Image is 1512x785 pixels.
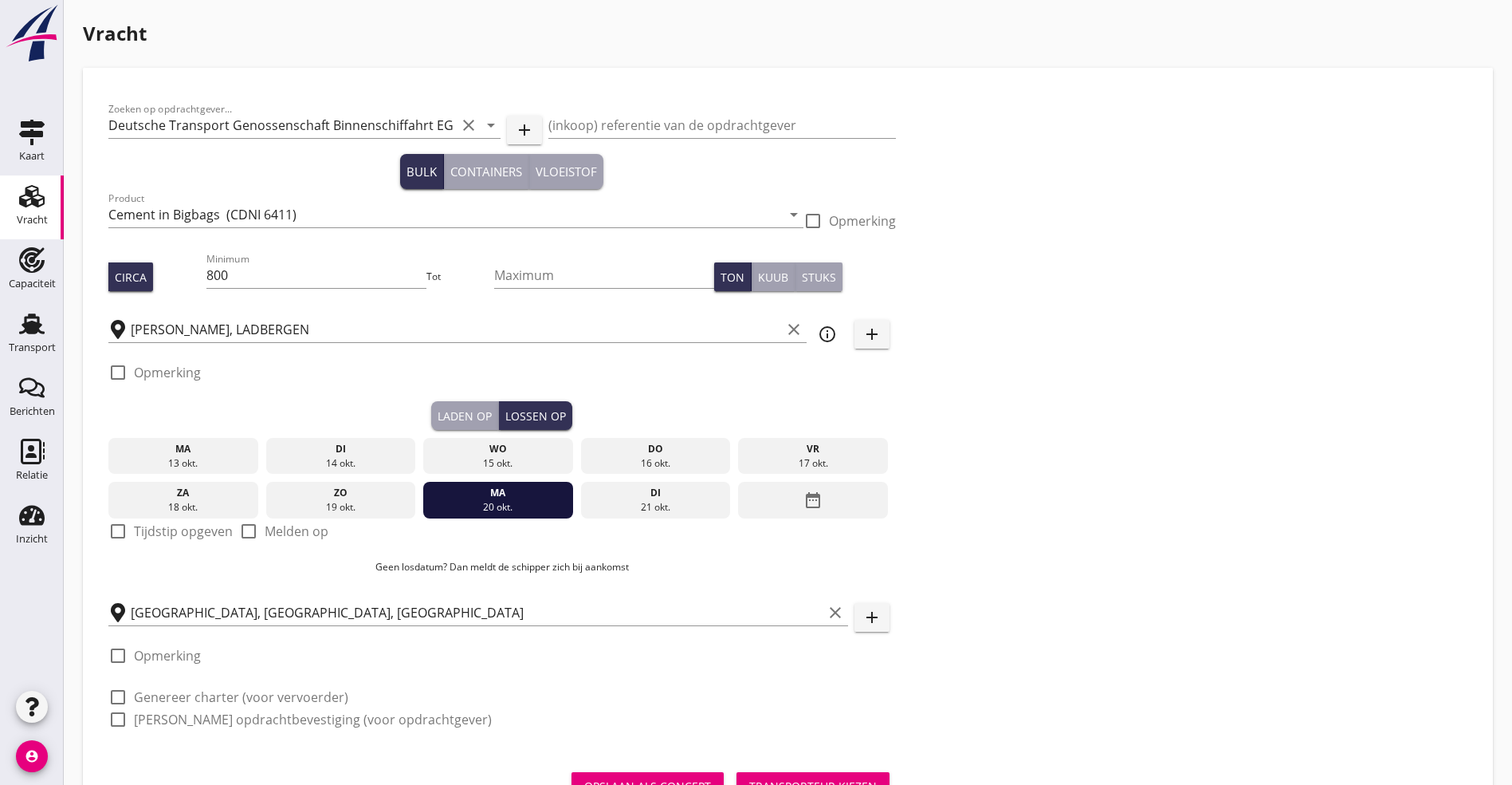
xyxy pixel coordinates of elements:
[818,325,837,344] i: info_outline
[584,500,726,515] div: 21 okt.
[450,163,522,181] div: Containers
[108,112,456,138] input: Zoeken op opdrachtgever...
[752,262,795,291] button: Kuub
[802,269,836,286] div: Stuks
[803,486,823,515] i: date_range
[206,262,426,288] input: Minimum
[536,163,597,181] div: Vloeistof
[548,112,896,138] input: (inkoop) referentie van de opdrachtgever
[431,401,499,430] button: Laden op
[112,500,254,515] div: 18 okt.
[584,486,726,500] div: di
[134,712,492,728] label: [PERSON_NAME] opdrachtbevestiging (voor opdrachtgever)
[459,116,478,135] i: clear
[529,154,603,189] button: Vloeistof
[427,500,569,515] div: 20 okt.
[499,401,572,430] button: Lossen op
[134,523,233,539] label: Tijdstip opgeven
[481,116,501,135] i: arrow_drop_down
[795,262,842,291] button: Stuks
[584,442,726,456] div: do
[131,317,781,342] input: Laadplaats
[269,442,411,456] div: di
[269,486,411,500] div: zo
[134,648,201,664] label: Opmerking
[862,325,882,344] i: add
[112,486,254,500] div: za
[112,442,254,456] div: ma
[784,205,803,224] i: arrow_drop_down
[134,365,201,381] label: Opmerking
[10,406,55,416] div: Berichten
[826,603,845,622] i: clear
[17,215,48,225] div: Vracht
[714,262,752,291] button: Ton
[9,342,56,353] div: Transport
[112,456,254,471] div: 13 okt.
[427,486,569,500] div: ma
[269,456,411,471] div: 14 okt.
[16,534,48,544] div: Inzicht
[505,408,566,424] div: Lossen op
[9,278,56,289] div: Capaciteit
[584,456,726,471] div: 16 okt.
[16,740,48,772] i: account_circle
[265,523,328,539] label: Melden op
[426,270,494,284] div: Tot
[16,470,48,480] div: Relatie
[829,213,896,229] label: Opmerking
[269,500,411,515] div: 19 okt.
[19,151,45,161] div: Kaart
[406,163,437,181] div: Bulk
[444,154,529,189] button: Containers
[862,608,882,627] i: add
[427,456,569,471] div: 15 okt.
[108,202,781,227] input: Product
[115,269,147,286] div: Circa
[108,262,153,291] button: Circa
[83,19,1493,48] h1: Vracht
[742,442,884,456] div: vr
[758,269,788,286] div: Kuub
[108,560,896,574] p: Geen losdatum? Dan meldt de schipper zich bij aankomst
[742,456,884,471] div: 17 okt.
[438,408,492,424] div: Laden op
[515,120,534,140] i: add
[400,154,444,189] button: Bulk
[784,320,803,339] i: clear
[131,600,823,625] input: Losplaats
[494,262,713,288] input: Maximum
[3,4,61,63] img: logo-small.a267ee39.svg
[134,689,348,705] label: Genereer charter (voor vervoerder)
[427,442,569,456] div: wo
[721,269,744,286] div: Ton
